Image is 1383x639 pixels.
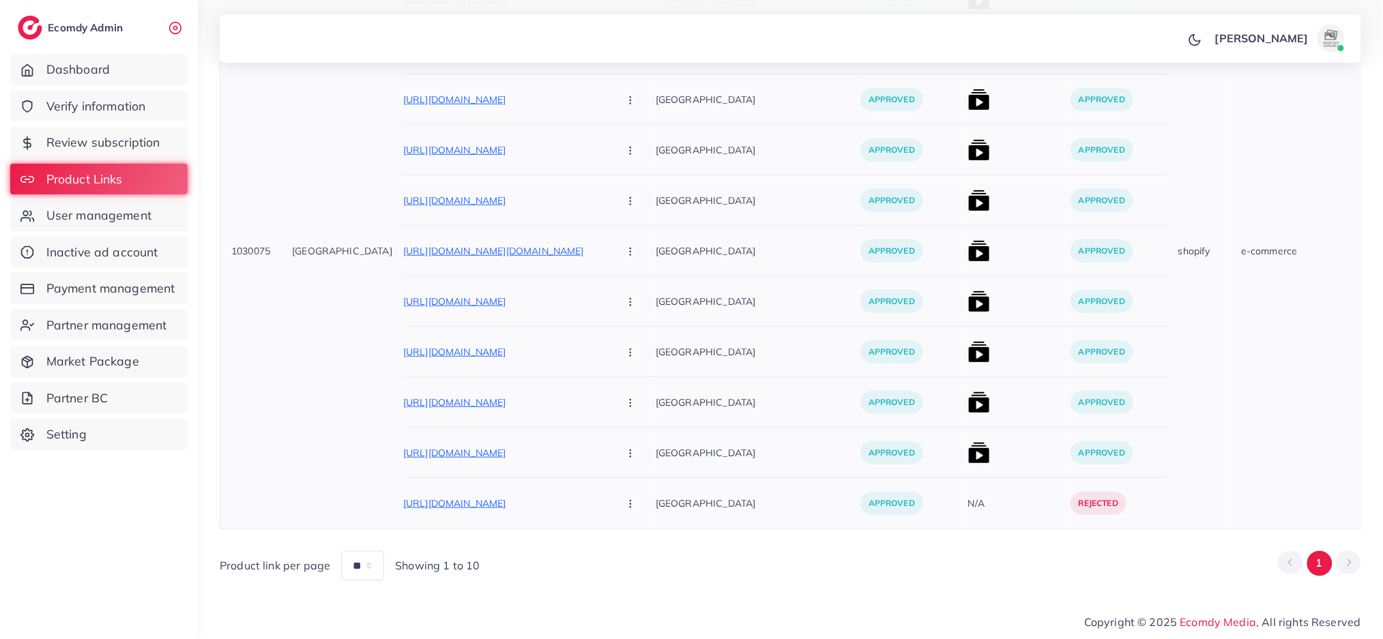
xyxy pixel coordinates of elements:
p: [URL][DOMAIN_NAME] [403,192,608,209]
p: [URL][DOMAIN_NAME] [403,394,608,411]
p: approved [860,340,923,363]
span: Product Links [46,170,123,188]
p: [GEOGRAPHIC_DATA] [656,286,860,316]
a: logoEcomdy Admin [18,16,126,40]
p: [URL][DOMAIN_NAME] [403,91,608,108]
p: approved [1071,391,1133,414]
button: Go to page 1 [1307,551,1333,576]
p: approved [1071,290,1133,313]
a: Review subscription [10,127,188,158]
span: , All rights Reserved [1257,614,1361,631]
img: logo [18,16,42,40]
a: Payment management [10,273,188,304]
a: Inactive ad account [10,237,188,268]
a: Product Links [10,164,188,195]
p: [GEOGRAPHIC_DATA] [656,437,860,468]
a: Setting [10,419,188,450]
img: list product video [968,89,990,110]
p: [URL][DOMAIN_NAME] [403,445,608,461]
p: approved [1071,239,1133,263]
a: Ecomdy Media [1180,616,1257,629]
span: 1030075 [231,245,270,257]
img: list product video [968,291,990,312]
p: [URL][DOMAIN_NAME] [403,344,608,360]
div: N/A [968,496,985,510]
span: Copyright © 2025 [1084,614,1361,631]
p: approved [860,138,923,162]
span: Partner BC [46,389,108,407]
p: [URL][DOMAIN_NAME] [403,142,608,158]
span: Dashboard [46,61,110,78]
a: Market Package [10,346,188,377]
p: [GEOGRAPHIC_DATA] [656,336,860,367]
p: approved [1071,441,1133,464]
p: [GEOGRAPHIC_DATA] [656,235,860,266]
img: list product video [968,391,990,413]
span: Partner management [46,316,167,334]
p: approved [860,492,923,515]
p: [URL][DOMAIN_NAME] [403,495,608,511]
a: [PERSON_NAME]avatar [1208,25,1350,52]
span: Inactive ad account [46,243,158,261]
p: approved [860,189,923,212]
p: approved [860,290,923,313]
p: [URL][DOMAIN_NAME] [403,293,608,310]
a: User management [10,200,188,231]
p: approved [1071,138,1133,162]
p: [GEOGRAPHIC_DATA] [656,488,860,519]
a: Verify information [10,91,188,122]
h2: Ecomdy Admin [48,21,126,34]
p: [PERSON_NAME] [1215,30,1309,46]
p: approved [860,441,923,464]
span: Setting [46,426,87,443]
p: approved [860,239,923,263]
a: Partner management [10,310,188,341]
span: e-commerce [1241,245,1298,257]
p: approved [1071,88,1133,111]
img: list product video [968,190,990,211]
span: User management [46,207,151,224]
span: Payment management [46,280,175,297]
span: Product link per page [220,559,330,574]
p: rejected [1071,492,1126,515]
p: approved [1071,189,1133,212]
p: [GEOGRAPHIC_DATA] [656,134,860,165]
p: [GEOGRAPHIC_DATA] [656,185,860,216]
img: list product video [968,341,990,363]
img: list product video [968,442,990,464]
a: Partner BC [10,383,188,414]
img: list product video [968,240,990,262]
p: [URL][DOMAIN_NAME][DOMAIN_NAME] [403,243,608,259]
span: Showing 1 to 10 [395,559,480,574]
span: Review subscription [46,134,160,151]
img: list product video [968,139,990,161]
span: shopify [1178,245,1210,257]
a: Dashboard [10,54,188,85]
p: [GEOGRAPHIC_DATA] [656,387,860,417]
p: [GEOGRAPHIC_DATA] [656,84,860,115]
p: approved [860,391,923,414]
span: Market Package [46,353,139,370]
p: approved [860,88,923,111]
p: [GEOGRAPHIC_DATA] [292,243,392,259]
p: approved [1071,340,1133,363]
img: avatar [1318,25,1345,52]
ul: Pagination [1278,551,1361,576]
span: Verify information [46,98,146,115]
